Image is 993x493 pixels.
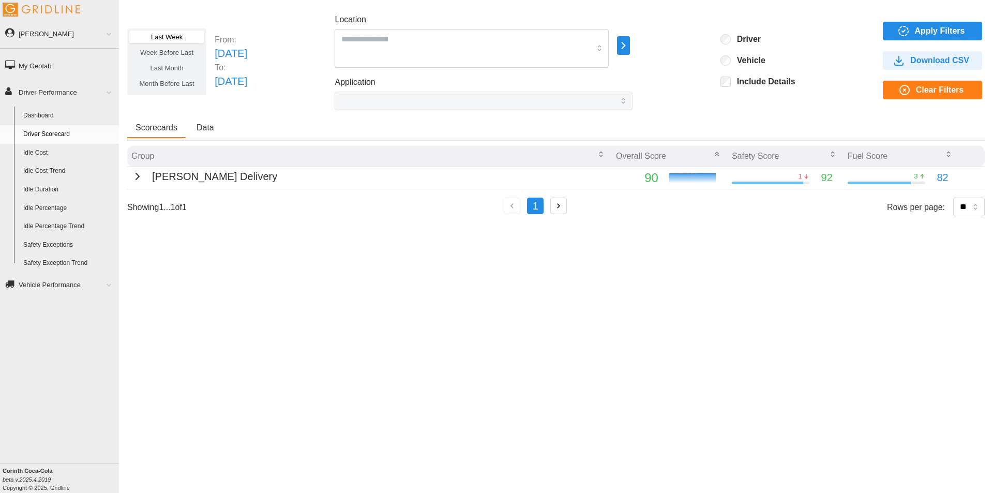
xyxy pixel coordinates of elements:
[151,33,183,41] span: Last Week
[131,169,277,185] button: [PERSON_NAME] Delivery
[910,52,969,69] span: Download CSV
[215,46,247,62] p: [DATE]
[916,81,964,99] span: Clear Filters
[19,181,119,199] a: Idle Duration
[215,73,247,89] p: [DATE]
[731,55,765,66] label: Vehicle
[335,76,375,89] label: Application
[197,124,214,132] span: Data
[19,125,119,144] a: Driver Scorecard
[848,150,887,162] p: Fuel Score
[616,150,666,162] p: Overall Score
[335,13,366,26] label: Location
[914,172,917,181] p: 3
[3,467,119,492] div: Copyright © 2025, Gridline
[915,22,965,40] span: Apply Filters
[732,150,779,162] p: Safety Score
[883,81,982,99] button: Clear Filters
[883,22,982,40] button: Apply Filters
[150,64,183,72] span: Last Month
[140,80,194,87] span: Month Before Last
[19,162,119,181] a: Idle Cost Trend
[799,172,802,181] p: 1
[731,34,761,44] label: Driver
[937,170,948,186] p: 82
[140,49,193,56] span: Week Before Last
[215,34,247,46] p: From:
[152,169,277,185] p: [PERSON_NAME] Delivery
[131,150,154,162] p: Group
[19,236,119,255] a: Safety Exceptions
[19,254,119,273] a: Safety Exception Trend
[19,144,119,162] a: Idle Cost
[19,107,119,125] a: Dashboard
[616,168,658,188] p: 90
[136,124,177,132] span: Scorecards
[731,77,795,87] label: Include Details
[821,170,833,186] p: 92
[3,3,80,17] img: Gridline
[19,217,119,236] a: Idle Percentage Trend
[3,468,53,474] b: Corinth Coca-Cola
[127,201,187,213] p: Showing 1 ... 1 of 1
[887,201,945,213] p: Rows per page:
[215,62,247,73] p: To:
[883,51,982,70] button: Download CSV
[527,198,544,214] button: 1
[3,476,51,483] i: beta v.2025.4.2019
[19,199,119,218] a: Idle Percentage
